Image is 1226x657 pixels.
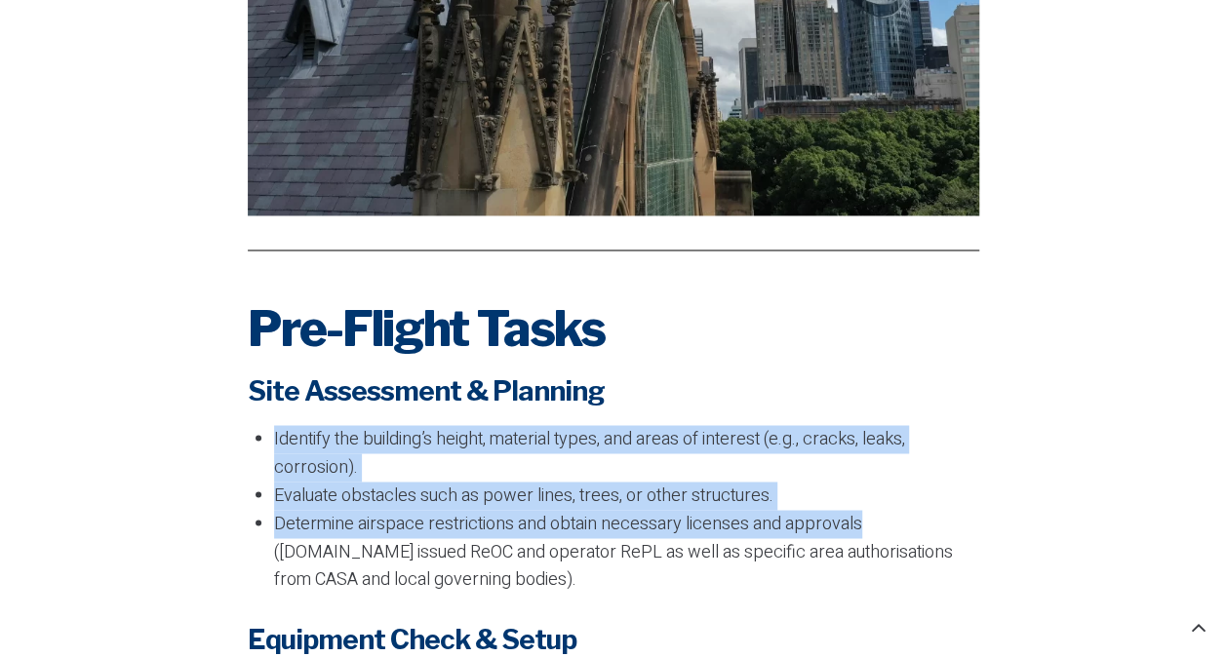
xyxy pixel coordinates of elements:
li: Determine airspace restrictions and obtain necessary licenses and approvals ([DOMAIN_NAME] issued... [274,510,979,594]
li: Evaluate obstacles such as power lines, trees, or other structures. [274,482,979,510]
strong: Site Assessment & Planning [248,374,605,407]
h2: Pre-Flight Tasks [248,299,979,358]
strong: Equipment Check & Setup [248,622,576,655]
li: Identify the building’s height, material types, and areas of interest (e.g., cracks, leaks, corro... [274,425,979,482]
